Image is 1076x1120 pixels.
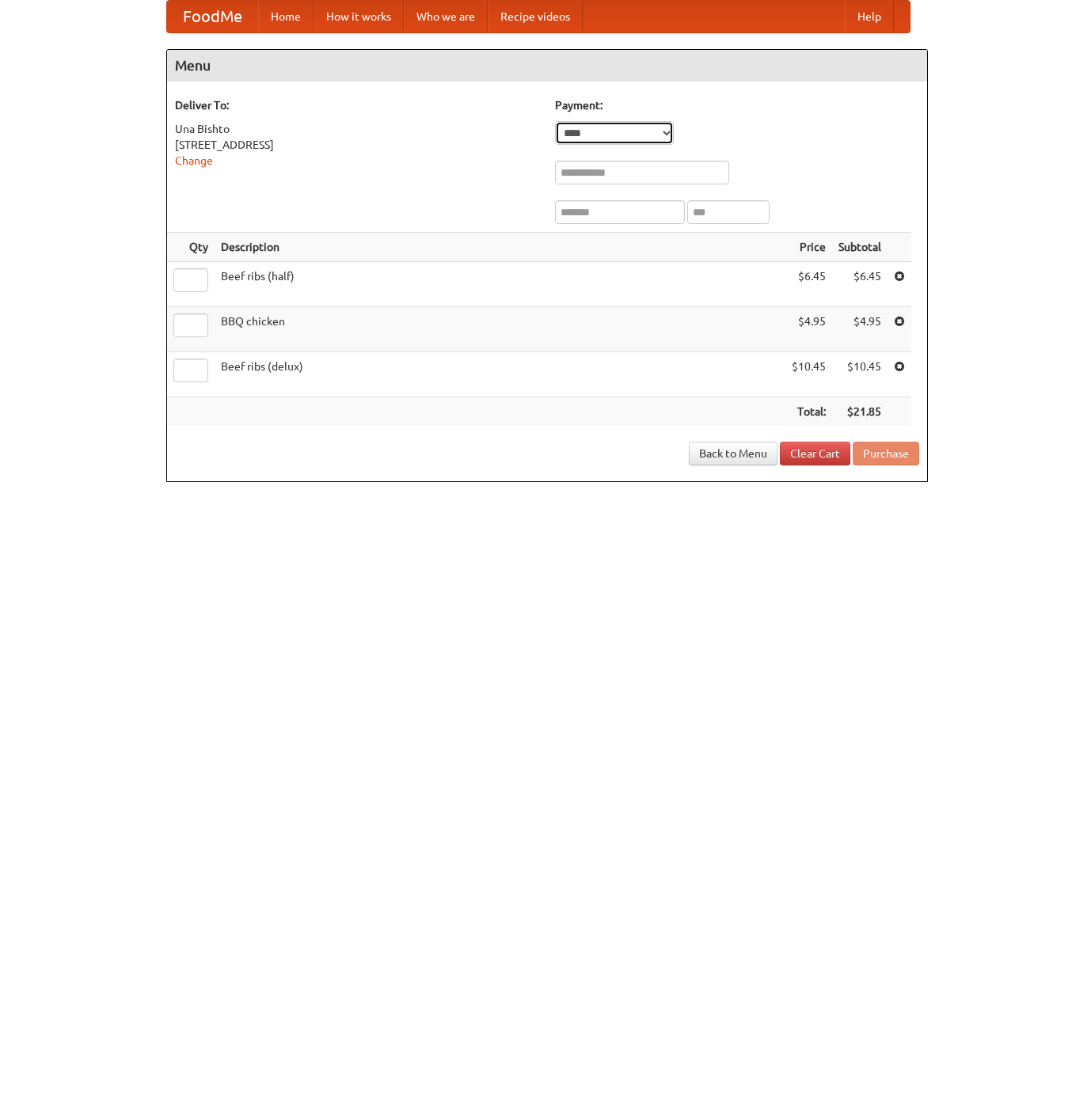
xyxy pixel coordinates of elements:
h4: Menu [167,50,927,82]
td: $4.95 [785,307,832,352]
div: [STREET_ADDRESS] [175,137,539,153]
td: $4.95 [832,307,888,352]
a: How it works [314,1,404,32]
th: $21.85 [832,397,888,427]
th: Total: [785,397,832,427]
a: Help [845,1,894,32]
td: $6.45 [832,262,888,307]
h5: Payment: [555,97,919,113]
td: Beef ribs (delux) [215,352,785,397]
a: Home [258,1,314,32]
th: Description [215,233,785,262]
a: Back to Menu [689,442,778,465]
a: Clear Cart [780,442,850,465]
a: Recipe videos [488,1,583,32]
div: Una Bishto [175,121,539,137]
td: Beef ribs (half) [215,262,785,307]
h5: Deliver To: [175,97,539,113]
a: Who we are [404,1,488,32]
td: $10.45 [785,352,832,397]
th: Subtotal [832,233,888,262]
td: $6.45 [785,262,832,307]
th: Price [785,233,832,262]
th: Qty [167,233,215,262]
td: BBQ chicken [215,307,785,352]
a: Change [175,154,213,167]
button: Purchase [853,442,919,465]
a: FoodMe [167,1,258,32]
td: $10.45 [832,352,888,397]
